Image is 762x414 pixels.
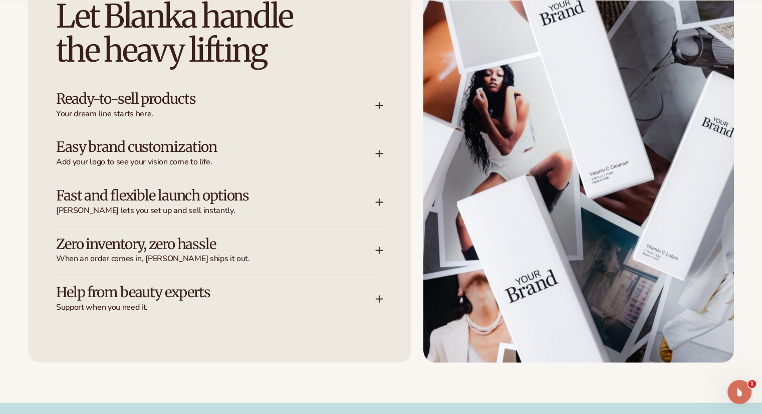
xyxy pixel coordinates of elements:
[56,254,375,264] span: When an order comes in, [PERSON_NAME] ships it out.
[56,139,345,155] h3: Easy brand customization
[727,380,751,404] iframe: Intercom live chat
[56,302,375,313] span: Support when you need it.
[748,380,756,388] span: 1
[56,237,345,252] h3: Zero inventory, zero hassle
[56,157,375,167] span: Add your logo to see your vision come to life.
[56,109,375,119] span: Your dream line starts here.
[56,205,375,216] span: [PERSON_NAME] lets you set up and sell instantly.
[56,285,345,300] h3: Help from beauty experts
[56,91,345,107] h3: Ready-to-sell products
[56,188,345,203] h3: Fast and flexible launch options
